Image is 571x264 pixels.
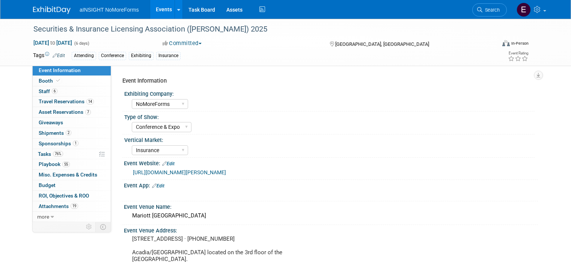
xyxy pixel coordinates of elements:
a: Playbook55 [33,159,111,169]
span: Misc. Expenses & Credits [39,172,97,178]
span: Event Information [39,67,81,73]
a: Travel Reservations14 [33,97,111,107]
span: Travel Reservations [39,98,94,104]
div: Vertical Market: [124,134,535,144]
div: Insurance [156,52,181,60]
span: 2 [66,130,71,136]
span: Attachments [39,203,78,209]
span: 7 [85,109,91,115]
span: [GEOGRAPHIC_DATA], [GEOGRAPHIC_DATA] [335,41,429,47]
span: 19 [71,203,78,209]
span: Budget [39,182,56,188]
td: Personalize Event Tab Strip [83,222,96,232]
a: Budget [33,180,111,190]
div: Event Venue Address: [124,225,538,234]
a: Edit [53,53,65,58]
div: Attending [72,52,96,60]
span: Search [482,7,500,13]
span: aINSIGHT NoMoreForms [80,7,139,13]
img: Format-Inperson.png [502,40,510,46]
td: Toggle Event Tabs [96,222,111,232]
div: Event Information [122,77,532,85]
a: ROI, Objectives & ROO [33,191,111,201]
a: Staff6 [33,86,111,97]
span: Playbook [39,161,70,167]
a: more [33,212,111,222]
div: Conference [99,52,126,60]
div: Event Website: [124,158,538,167]
a: Sponsorships1 [33,139,111,149]
div: Event Rating [508,51,528,55]
a: Shipments2 [33,128,111,138]
span: more [37,214,49,220]
a: Attachments19 [33,201,111,211]
span: Asset Reservations [39,109,91,115]
a: [URL][DOMAIN_NAME][PERSON_NAME] [133,169,226,175]
a: Misc. Expenses & Credits [33,170,111,180]
a: Search [472,3,507,17]
a: Asset Reservations7 [33,107,111,117]
div: Event Format [455,39,529,50]
img: Eric Guimond [517,3,531,17]
div: Exhibiting [129,52,154,60]
span: 14 [86,99,94,104]
span: Sponsorships [39,140,78,146]
a: Edit [162,161,175,166]
span: to [49,40,56,46]
span: (6 days) [74,41,89,46]
div: Securities & Insurance Licensing Association ([PERSON_NAME]) 2025 [31,23,487,36]
a: Booth [33,76,111,86]
div: Mariott [GEOGRAPHIC_DATA] [130,210,532,222]
td: Tags [33,51,65,60]
span: 55 [62,161,70,167]
span: ROI, Objectives & ROO [39,193,89,199]
pre: [STREET_ADDRESS] · [PHONE_NUMBER] Acadia/[GEOGRAPHIC_DATA] located on the 3rd floor of the [GEOGR... [132,235,288,262]
div: Exhibiting Company: [124,88,535,98]
span: Shipments [39,130,71,136]
button: Committed [160,39,205,47]
a: Giveaways [33,118,111,128]
span: 1 [73,140,78,146]
span: Giveaways [39,119,63,125]
span: Booth [39,78,62,84]
a: Tasks76% [33,149,111,159]
span: Tasks [38,151,63,157]
div: Event App: [124,180,538,190]
img: ExhibitDay [33,6,71,14]
div: Event Venue Name: [124,201,538,211]
div: In-Person [511,41,529,46]
span: Staff [39,88,57,94]
span: 6 [52,88,57,94]
i: Booth reservation complete [56,78,60,83]
div: Type of Show: [124,112,535,121]
span: 76% [53,151,63,157]
a: Edit [152,183,164,189]
span: [DATE] [DATE] [33,39,72,46]
a: Event Information [33,65,111,75]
